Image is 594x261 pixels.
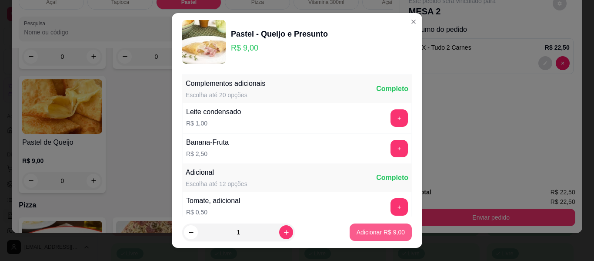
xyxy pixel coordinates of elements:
button: decrease-product-quantity [184,225,198,239]
div: Escolha até 20 opções [186,91,265,99]
div: Banana-Fruta [186,137,229,148]
button: add [390,140,408,157]
div: Tomate, adicional [186,196,240,206]
img: product-image [182,20,226,64]
button: Adicionar R$ 9,00 [350,224,412,241]
p: Adicionar R$ 9,00 [357,228,405,237]
button: increase-product-quantity [279,225,293,239]
div: Completo [376,84,408,94]
div: Completo [376,173,408,183]
div: Leite condensado [186,107,241,117]
p: R$ 9,00 [231,42,328,54]
button: add [390,109,408,127]
p: R$ 1,00 [186,119,241,128]
p: R$ 0,50 [186,208,240,217]
button: Close [407,15,420,29]
div: Adicional [186,167,247,178]
div: Complementos adicionais [186,78,265,89]
div: Escolha até 12 opções [186,180,247,188]
p: R$ 2,50 [186,149,229,158]
button: add [390,198,408,216]
div: Pastel - Queijo e Presunto [231,28,328,40]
